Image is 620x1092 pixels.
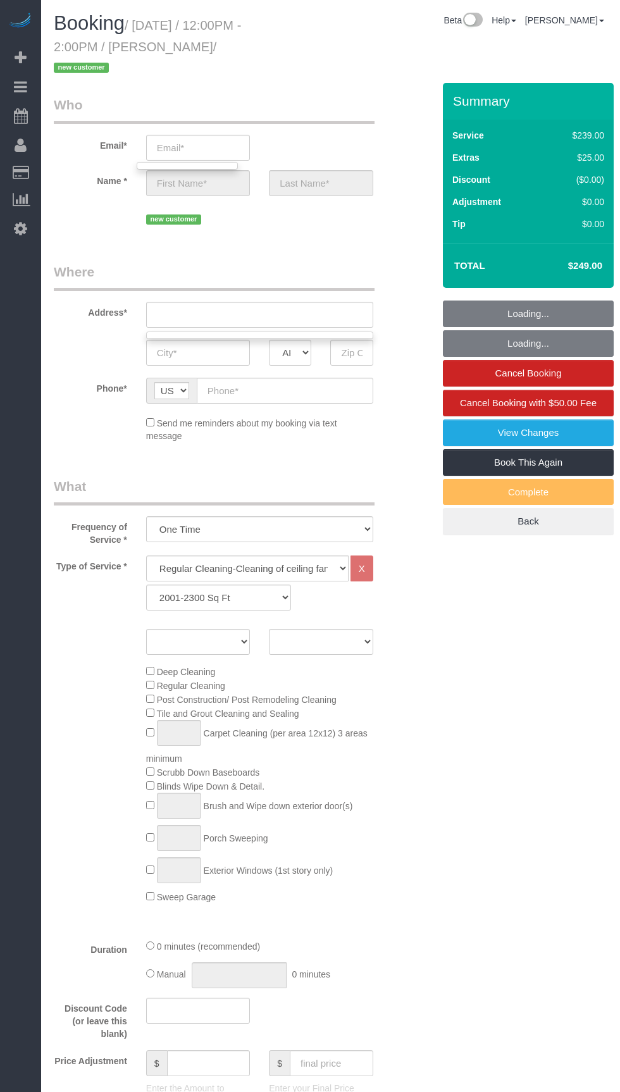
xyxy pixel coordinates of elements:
h3: Summary [453,94,607,108]
label: Discount [452,173,490,186]
label: Tip [452,218,466,230]
span: 0 minutes [292,969,330,979]
label: Price Adjustment [44,1050,137,1067]
input: Zip Code* [330,340,373,366]
legend: Where [54,263,375,291]
span: Blinds Wipe Down & Detail. [157,781,264,791]
span: new customer [54,63,109,73]
img: Automaid Logo [8,13,33,30]
span: Manual [157,969,186,979]
span: Porch Sweeping [204,833,268,843]
span: $ [269,1050,290,1076]
span: Exterior Windows (1st story only) [204,866,333,876]
a: Cancel Booking with $50.00 Fee [443,390,614,416]
a: Help [492,15,516,25]
label: Discount Code (or leave this blank) [44,998,137,1040]
div: $0.00 [545,218,604,230]
span: Regular Cleaning [157,681,225,691]
span: Brush and Wipe down exterior door(s) [204,801,353,811]
label: Email* [44,135,137,152]
small: / [DATE] / 12:00PM - 2:00PM / [PERSON_NAME] [54,18,241,75]
a: Cancel Booking [443,360,614,387]
label: Name * [44,170,137,187]
label: Extras [452,151,480,164]
span: Booking [54,12,125,34]
input: First Name* [146,170,250,196]
span: new customer [146,214,201,225]
span: Deep Cleaning [157,667,216,677]
span: Tile and Grout Cleaning and Sealing [156,709,299,719]
input: final price [290,1050,373,1076]
a: Back [443,508,614,535]
div: $25.00 [545,151,604,164]
span: 0 minutes (recommended) [157,941,260,952]
strong: Total [454,260,485,271]
span: Carpet Cleaning (per area 12x12) 3 areas minimum [146,728,368,764]
a: View Changes [443,419,614,446]
span: Post Construction/ Post Remodeling Cleaning [157,695,337,705]
span: Sweep Garage [157,892,216,902]
label: Service [452,129,484,142]
label: Phone* [44,378,137,395]
a: Beta [443,15,483,25]
span: $ [146,1050,167,1076]
legend: What [54,477,375,506]
a: [PERSON_NAME] [525,15,604,25]
span: Send me reminders about my booking via text message [146,418,337,441]
label: Adjustment [452,195,501,208]
input: Last Name* [269,170,373,196]
label: Frequency of Service * [44,516,137,546]
img: New interface [462,13,483,29]
div: ($0.00) [545,173,604,186]
label: Type of Service * [44,555,137,573]
a: Book This Again [443,449,614,476]
legend: Who [54,96,375,124]
div: $239.00 [545,129,604,142]
h4: $249.00 [530,261,602,271]
span: Scrubb Down Baseboards [157,767,260,778]
label: Address* [44,302,137,319]
input: Phone* [197,378,373,404]
label: Duration [44,939,137,956]
input: Email* [146,135,250,161]
span: Cancel Booking with $50.00 Fee [460,397,597,408]
input: City* [146,340,250,366]
div: $0.00 [545,195,604,208]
